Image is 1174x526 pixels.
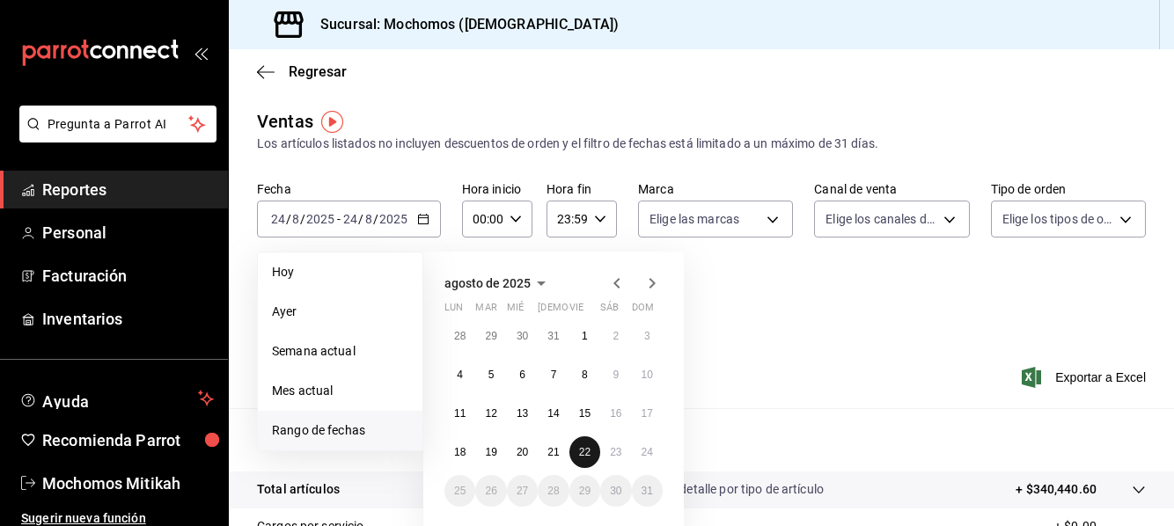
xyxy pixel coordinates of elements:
[444,302,463,320] abbr: lunes
[272,342,408,361] span: Semana actual
[582,330,588,342] abbr: 1 de agosto de 2025
[600,398,631,429] button: 16 de agosto de 2025
[337,212,341,226] span: -
[547,183,617,195] label: Hora fin
[1002,210,1113,228] span: Elige los tipos de orden
[613,369,619,381] abbr: 9 de agosto de 2025
[257,63,347,80] button: Regresar
[305,212,335,226] input: ----
[272,263,408,281] span: Hoy
[507,359,538,391] button: 6 de agosto de 2025
[642,369,653,381] abbr: 10 de agosto de 2025
[19,106,216,142] button: Pregunta a Parrot AI
[42,307,214,331] span: Inventarios
[48,115,189,134] span: Pregunta a Parrot AI
[538,398,569,429] button: 14 de agosto de 2025
[272,421,408,440] span: Rango de fechas
[373,212,378,226] span: /
[272,303,408,321] span: Ayer
[517,330,528,342] abbr: 30 de julio de 2025
[632,359,663,391] button: 10 de agosto de 2025
[582,369,588,381] abbr: 8 de agosto de 2025
[649,210,739,228] span: Elige las marcas
[12,128,216,146] a: Pregunta a Parrot AI
[194,46,208,60] button: open_drawer_menu
[462,183,532,195] label: Hora inicio
[519,369,525,381] abbr: 6 de agosto de 2025
[538,302,642,320] abbr: jueves
[569,320,600,352] button: 1 de agosto de 2025
[579,446,591,458] abbr: 22 de agosto de 2025
[475,436,506,468] button: 19 de agosto de 2025
[475,475,506,507] button: 26 de agosto de 2025
[507,475,538,507] button: 27 de agosto de 2025
[358,212,363,226] span: /
[600,302,619,320] abbr: sábado
[42,221,214,245] span: Personal
[600,436,631,468] button: 23 de agosto de 2025
[642,485,653,497] abbr: 31 de agosto de 2025
[632,475,663,507] button: 31 de agosto de 2025
[569,359,600,391] button: 8 de agosto de 2025
[286,212,291,226] span: /
[444,276,531,290] span: agosto de 2025
[488,369,495,381] abbr: 5 de agosto de 2025
[547,330,559,342] abbr: 31 de julio de 2025
[1016,480,1097,499] p: + $340,440.60
[42,428,214,452] span: Recomienda Parrot
[638,183,793,195] label: Marca
[610,407,621,420] abbr: 16 de agosto de 2025
[485,485,496,497] abbr: 26 de agosto de 2025
[444,436,475,468] button: 18 de agosto de 2025
[517,446,528,458] abbr: 20 de agosto de 2025
[454,407,466,420] abbr: 11 de agosto de 2025
[991,183,1146,195] label: Tipo de orden
[364,212,373,226] input: --
[642,407,653,420] abbr: 17 de agosto de 2025
[632,302,654,320] abbr: domingo
[551,369,557,381] abbr: 7 de agosto de 2025
[825,210,936,228] span: Elige los canales de venta
[814,183,969,195] label: Canal de venta
[257,108,313,135] div: Ventas
[613,330,619,342] abbr: 2 de agosto de 2025
[257,135,1146,153] div: Los artículos listados no incluyen descuentos de orden y el filtro de fechas está limitado a un m...
[42,471,214,495] span: Mochomos Mitikah
[538,475,569,507] button: 28 de agosto de 2025
[457,369,463,381] abbr: 4 de agosto de 2025
[610,446,621,458] abbr: 23 de agosto de 2025
[1025,367,1146,388] button: Exportar a Excel
[644,330,650,342] abbr: 3 de agosto de 2025
[547,407,559,420] abbr: 14 de agosto de 2025
[632,320,663,352] button: 3 de agosto de 2025
[342,212,358,226] input: --
[547,485,559,497] abbr: 28 de agosto de 2025
[485,407,496,420] abbr: 12 de agosto de 2025
[517,485,528,497] abbr: 27 de agosto de 2025
[507,320,538,352] button: 30 de julio de 2025
[610,485,621,497] abbr: 30 de agosto de 2025
[291,212,300,226] input: --
[444,475,475,507] button: 25 de agosto de 2025
[538,359,569,391] button: 7 de agosto de 2025
[517,407,528,420] abbr: 13 de agosto de 2025
[569,436,600,468] button: 22 de agosto de 2025
[272,382,408,400] span: Mes actual
[321,111,343,133] button: Tooltip marker
[42,178,214,201] span: Reportes
[475,398,506,429] button: 12 de agosto de 2025
[444,320,475,352] button: 28 de julio de 2025
[507,398,538,429] button: 13 de agosto de 2025
[507,302,524,320] abbr: miércoles
[444,273,552,294] button: agosto de 2025
[300,212,305,226] span: /
[485,330,496,342] abbr: 29 de julio de 2025
[444,359,475,391] button: 4 de agosto de 2025
[547,446,559,458] abbr: 21 de agosto de 2025
[485,446,496,458] abbr: 19 de agosto de 2025
[632,436,663,468] button: 24 de agosto de 2025
[454,485,466,497] abbr: 25 de agosto de 2025
[475,359,506,391] button: 5 de agosto de 2025
[42,264,214,288] span: Facturación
